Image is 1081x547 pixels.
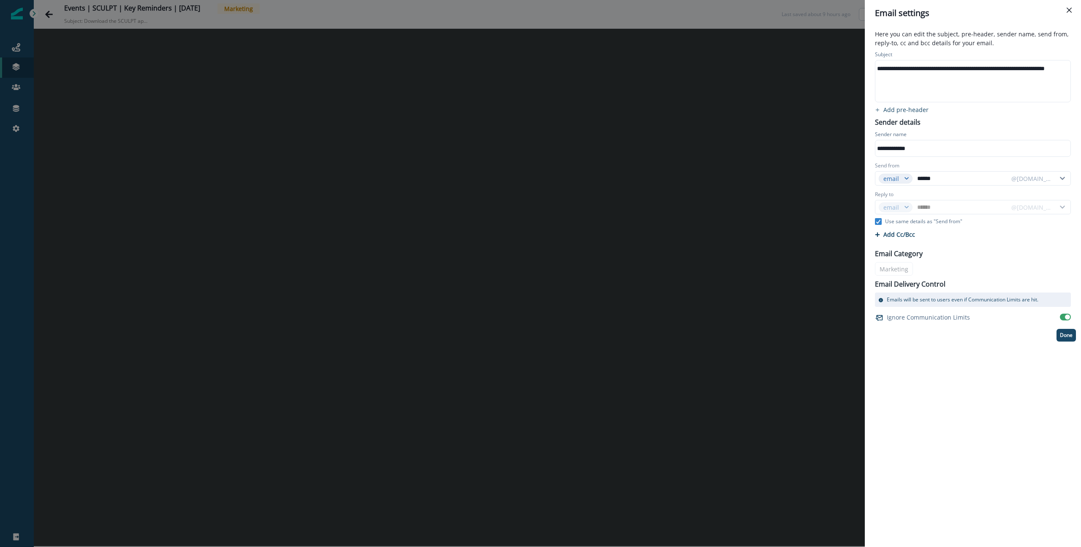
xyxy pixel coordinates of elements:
[870,30,1076,49] p: Here you can edit the subject, pre-header, sender name, send from, reply-to, cc and bcc details f...
[1011,174,1052,183] div: @[DOMAIN_NAME]
[875,279,945,289] p: Email Delivery Control
[870,106,934,114] button: add preheader
[875,162,899,170] label: Send from
[1057,329,1076,342] button: Done
[875,131,907,140] p: Sender name
[875,7,1071,19] div: Email settings
[870,115,926,127] p: Sender details
[883,174,900,183] div: email
[883,106,929,114] p: Add pre-header
[1062,3,1076,17] button: Close
[875,191,894,198] label: Reply to
[875,51,892,60] p: Subject
[887,313,970,322] p: Ignore Communication Limits
[1060,332,1073,338] p: Done
[885,218,962,225] p: Use same details as "Send from"
[875,249,923,259] p: Email Category
[887,296,1038,304] p: Emails will be sent to users even if Communication Limits are hit.
[875,230,915,238] button: Add Cc/Bcc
